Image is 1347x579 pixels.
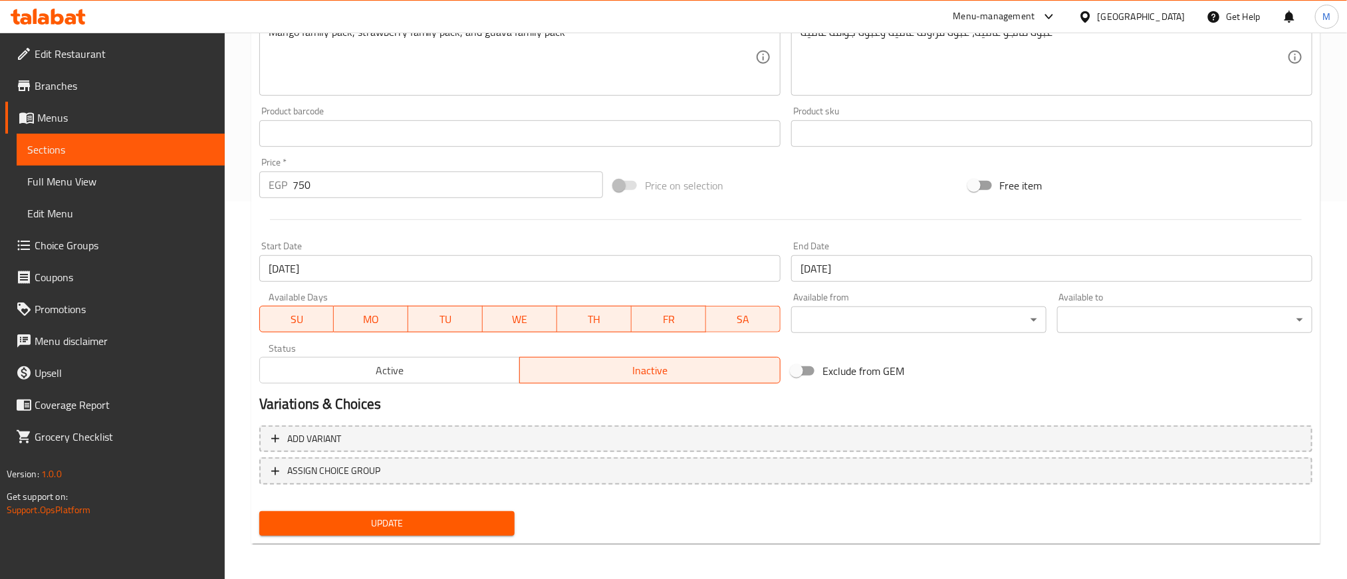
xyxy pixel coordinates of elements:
[562,310,626,329] span: TH
[35,365,214,381] span: Upsell
[293,172,603,198] input: Please enter price
[1057,306,1312,333] div: ​
[5,38,225,70] a: Edit Restaurant
[35,333,214,349] span: Menu disclaimer
[17,197,225,229] a: Edit Menu
[953,9,1035,25] div: Menu-management
[706,306,781,332] button: SA
[408,306,483,332] button: TU
[5,293,225,325] a: Promotions
[35,397,214,413] span: Coverage Report
[488,310,552,329] span: WE
[5,325,225,357] a: Menu disclaimer
[270,515,504,532] span: Update
[637,310,701,329] span: FR
[791,306,1046,333] div: ​
[259,306,334,332] button: SU
[822,363,905,379] span: Exclude from GEM
[259,394,1312,414] h2: Variations & Choices
[35,78,214,94] span: Branches
[17,166,225,197] a: Full Menu View
[259,357,521,384] button: Active
[1323,9,1331,24] span: M
[5,102,225,134] a: Menus
[35,429,214,445] span: Grocery Checklist
[5,261,225,293] a: Coupons
[269,26,755,89] textarea: Mango family pack, strawberry family pack, and guava family pack
[265,361,515,380] span: Active
[5,70,225,102] a: Branches
[791,120,1312,147] input: Please enter product sku
[269,177,287,193] p: EGP
[7,488,68,505] span: Get support on:
[35,237,214,253] span: Choice Groups
[5,357,225,389] a: Upsell
[41,465,62,483] span: 1.0.0
[7,465,39,483] span: Version:
[711,310,775,329] span: SA
[27,205,214,221] span: Edit Menu
[259,511,515,536] button: Update
[483,306,557,332] button: WE
[265,310,329,329] span: SU
[519,357,781,384] button: Inactive
[414,310,477,329] span: TU
[35,46,214,62] span: Edit Restaurant
[5,389,225,421] a: Coverage Report
[259,457,1312,485] button: ASSIGN CHOICE GROUP
[334,306,408,332] button: MO
[35,269,214,285] span: Coupons
[37,110,214,126] span: Menus
[287,431,341,447] span: Add variant
[5,229,225,261] a: Choice Groups
[632,306,706,332] button: FR
[7,501,91,519] a: Support.OpsPlatform
[259,425,1312,453] button: Add variant
[1000,177,1042,193] span: Free item
[525,361,775,380] span: Inactive
[1098,9,1185,24] div: [GEOGRAPHIC_DATA]
[800,26,1287,89] textarea: عبوة مانجو عائلية، عبوة فراولة عائلية وعبوة جوافة عائلية
[27,142,214,158] span: Sections
[259,120,781,147] input: Please enter product barcode
[35,301,214,317] span: Promotions
[557,306,632,332] button: TH
[5,421,225,453] a: Grocery Checklist
[27,174,214,189] span: Full Menu View
[17,134,225,166] a: Sections
[339,310,403,329] span: MO
[287,463,380,479] span: ASSIGN CHOICE GROUP
[645,177,723,193] span: Price on selection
